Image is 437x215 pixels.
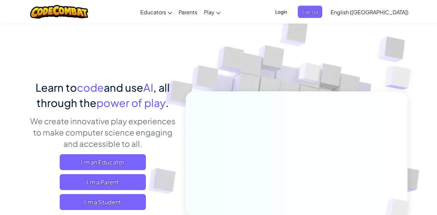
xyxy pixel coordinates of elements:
button: I'm a Student [60,194,146,210]
span: power of play [96,96,165,109]
span: English ([GEOGRAPHIC_DATA]) [331,9,408,16]
img: Overlap cubes [286,50,334,99]
span: Play [204,9,215,16]
a: I'm an Educator [60,154,146,170]
a: Educators [137,3,175,21]
a: Play [201,3,224,21]
button: Login [271,6,291,18]
span: code [77,81,104,94]
a: Parents [175,3,201,21]
span: and use [104,81,143,94]
span: Learn to [35,81,77,94]
button: Sign Up [298,6,322,18]
img: Overlap cubes [372,50,429,106]
p: We create innovative play experiences to make computer science engaging and accessible to all. [30,115,176,149]
a: I'm a Parent [60,174,146,190]
span: Educators [140,9,166,16]
a: English ([GEOGRAPHIC_DATA]) [327,3,412,21]
span: AI [143,81,153,94]
span: . [165,96,169,109]
img: CodeCombat logo [30,5,88,19]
